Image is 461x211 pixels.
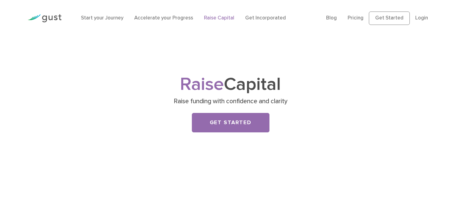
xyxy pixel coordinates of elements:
[180,73,224,95] span: Raise
[81,15,123,21] a: Start your Journey
[28,14,62,22] img: Gust Logo
[192,113,269,132] a: Get Started
[134,15,193,21] a: Accelerate your Progress
[415,15,428,21] a: Login
[113,97,348,106] p: Raise funding with confidence and clarity
[369,12,410,25] a: Get Started
[245,15,286,21] a: Get Incorporated
[348,15,363,21] a: Pricing
[326,15,337,21] a: Blog
[204,15,234,21] a: Raise Capital
[111,76,350,93] h1: Capital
